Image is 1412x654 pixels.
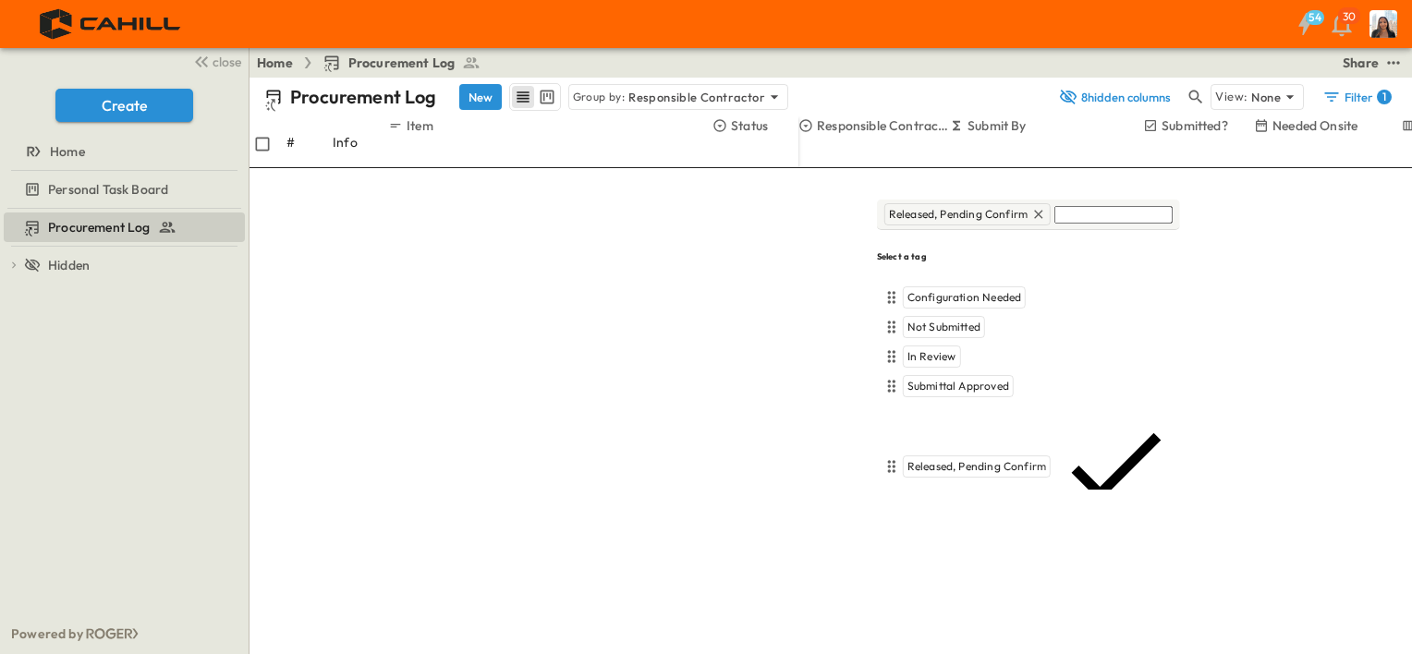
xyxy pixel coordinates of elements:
span: Personal Task Board [48,180,168,199]
h6: 1 [1382,90,1386,104]
p: None [1251,88,1281,106]
p: Status [731,116,768,135]
div: test [4,212,245,242]
span: Hidden [48,256,90,274]
p: Submitted? [1162,116,1228,135]
span: Not Submitted [907,320,980,334]
nav: breadcrumbs [257,54,492,72]
p: Responsible Contractor [817,116,949,135]
div: # [286,116,333,168]
span: close [213,53,241,71]
p: Group by: [573,88,626,106]
div: In Review [881,345,1176,368]
span: Released, Pending Confirm [907,459,1046,474]
p: View: [1215,87,1248,107]
span: Home [50,142,85,161]
span: Submittal Approved [907,379,1009,394]
span: Released, Pending Confirm [889,207,1028,222]
img: Profile Picture [1369,10,1397,38]
button: row view [512,86,534,108]
div: Not Submitted [881,316,1176,338]
h6: 54 [1309,10,1322,25]
p: 30 [1343,9,1356,24]
button: New [459,84,502,110]
button: Create [55,89,193,122]
div: Share [1343,54,1379,72]
span: Procurement Log [48,218,151,236]
span: In Review [907,349,956,364]
div: Info [333,116,388,168]
div: Released, Pending Confirm [881,405,1176,528]
span: Procurement Log [348,54,456,72]
button: 8hidden columns [1048,84,1181,110]
button: test [1382,52,1405,74]
p: Needed Onsite [1272,116,1357,135]
a: Home [257,54,293,72]
button: kanban view [535,86,558,108]
div: test [4,175,245,204]
div: Filter [1322,88,1392,106]
img: 4f72bfc4efa7236828875bac24094a5ddb05241e32d018417354e964050affa1.png [22,5,201,43]
h6: Select a tag [877,250,1180,262]
div: Submittal Approved [881,375,1176,397]
p: Procurement Log [290,84,437,110]
div: table view [509,83,561,111]
p: Submit By [968,116,1027,135]
span: Configuration Needed [907,290,1021,305]
p: Responsible Contractor [628,88,765,106]
p: Item [407,116,433,135]
div: Configuration Needed [881,286,1176,309]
